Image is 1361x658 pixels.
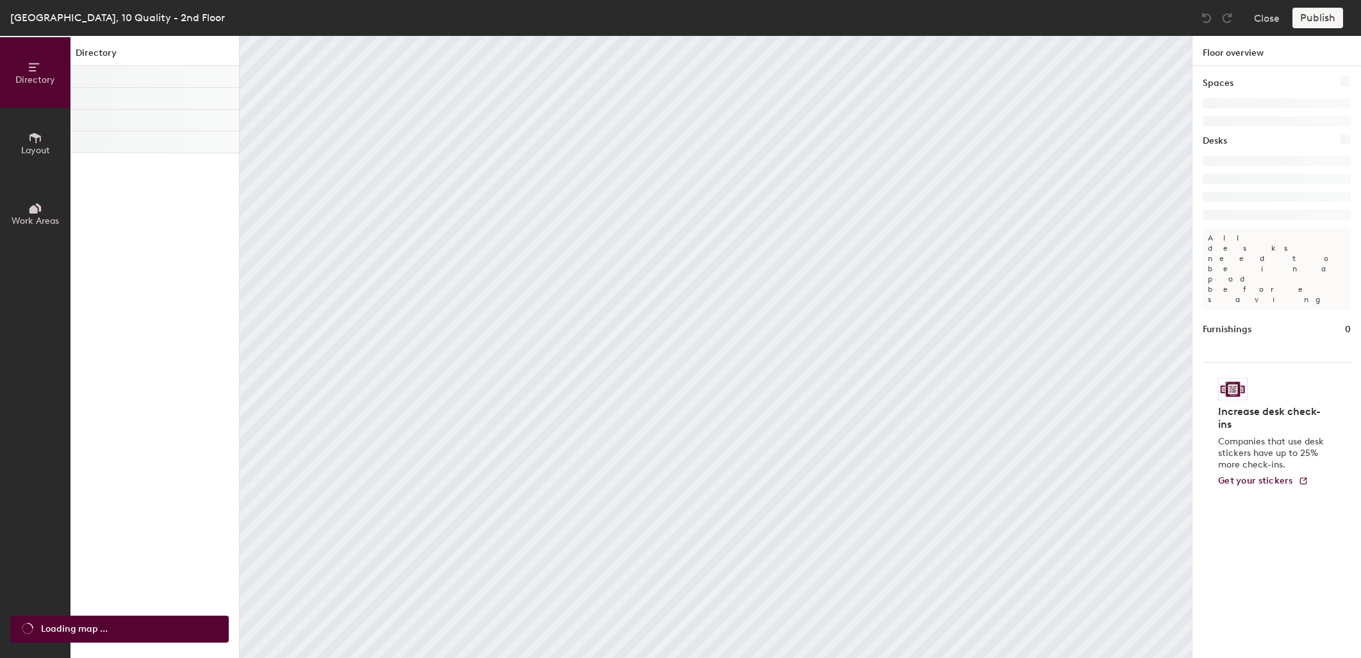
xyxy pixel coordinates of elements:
h1: Directory [70,46,239,66]
img: Sticker logo [1218,378,1248,400]
img: Undo [1200,12,1213,24]
h1: 0 [1345,323,1351,337]
a: Get your stickers [1218,476,1308,487]
div: [GEOGRAPHIC_DATA], 10 Quality - 2nd Floor [10,10,225,26]
img: Redo [1221,12,1233,24]
p: Companies that use desk stickers have up to 25% more check-ins. [1218,436,1328,471]
h1: Furnishings [1203,323,1251,337]
h1: Spaces [1203,76,1233,90]
span: Loading map ... [41,622,108,636]
h1: Desks [1203,134,1227,148]
h4: Increase desk check-ins [1218,405,1328,431]
span: Directory [15,74,55,85]
p: All desks need to be in a pod before saving [1203,228,1351,310]
span: Work Areas [12,215,59,226]
h1: Floor overview [1192,36,1361,66]
button: Close [1254,8,1280,28]
span: Layout [21,145,50,156]
span: Get your stickers [1218,475,1293,486]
